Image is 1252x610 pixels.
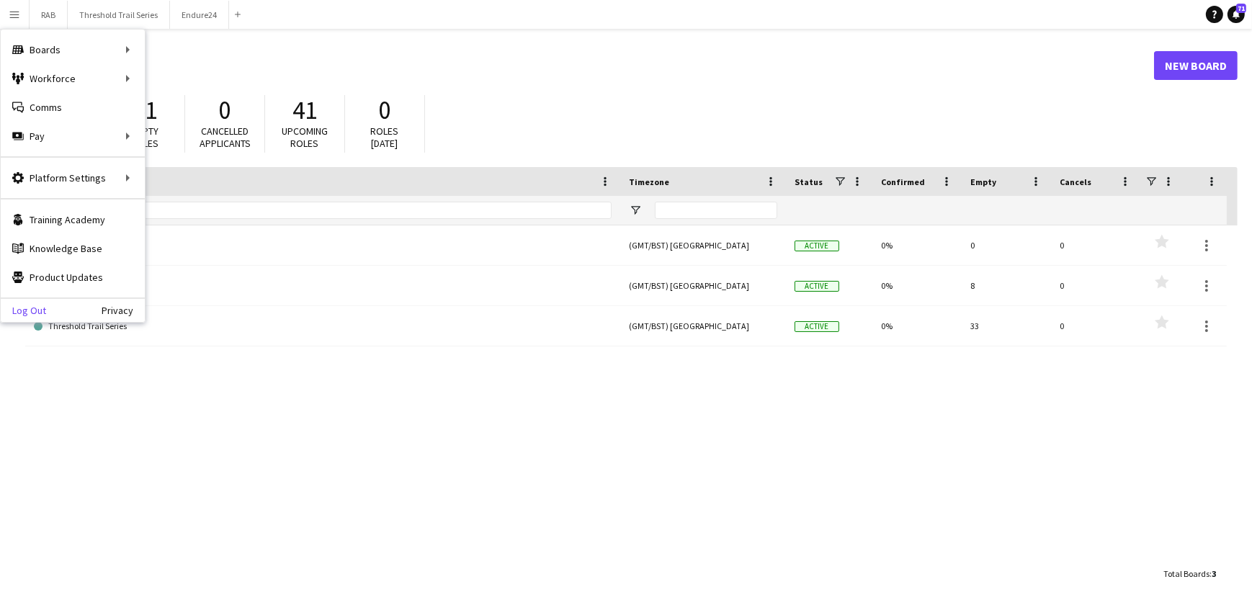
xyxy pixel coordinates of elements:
[962,306,1051,346] div: 33
[970,176,996,187] span: Empty
[282,125,328,150] span: Upcoming roles
[872,266,962,305] div: 0%
[170,1,229,29] button: Endure24
[1154,51,1238,80] a: New Board
[795,176,823,187] span: Status
[1,263,145,292] a: Product Updates
[34,266,612,306] a: Endure24
[872,306,962,346] div: 0%
[219,94,231,126] span: 0
[872,225,962,265] div: 0%
[1,64,145,93] div: Workforce
[795,281,839,292] span: Active
[881,176,925,187] span: Confirmed
[1,163,145,192] div: Platform Settings
[30,1,68,29] button: RAB
[795,321,839,332] span: Active
[1,205,145,234] a: Training Academy
[1051,266,1140,305] div: 0
[1,122,145,151] div: Pay
[1212,568,1216,579] span: 3
[1051,225,1140,265] div: 0
[68,1,170,29] button: Threshold Trail Series
[620,225,786,265] div: (GMT/BST) [GEOGRAPHIC_DATA]
[1228,6,1245,23] a: 71
[1,93,145,122] a: Comms
[1163,568,1209,579] span: Total Boards
[620,306,786,346] div: (GMT/BST) [GEOGRAPHIC_DATA]
[1236,4,1246,13] span: 71
[379,94,391,126] span: 0
[1051,306,1140,346] div: 0
[620,266,786,305] div: (GMT/BST) [GEOGRAPHIC_DATA]
[1060,176,1091,187] span: Cancels
[371,125,399,150] span: Roles [DATE]
[1,305,46,316] a: Log Out
[200,125,251,150] span: Cancelled applicants
[655,202,777,219] input: Timezone Filter Input
[795,241,839,251] span: Active
[629,204,642,217] button: Open Filter Menu
[629,176,669,187] span: Timezone
[1,35,145,64] div: Boards
[25,55,1154,76] h1: Boards
[292,94,317,126] span: 41
[962,266,1051,305] div: 8
[1,234,145,263] a: Knowledge Base
[34,306,612,346] a: Threshold Trail Series
[962,225,1051,265] div: 0
[1163,560,1216,588] div: :
[60,202,612,219] input: Board name Filter Input
[102,305,145,316] a: Privacy
[34,225,612,266] a: RAB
